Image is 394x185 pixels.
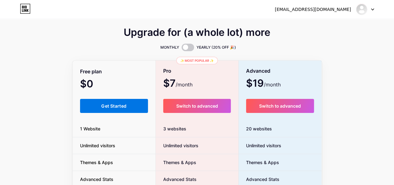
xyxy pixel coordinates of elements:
[73,125,108,132] span: 1 Website
[156,142,198,149] span: Unlimited visitors
[124,29,270,36] span: Upgrade for (a whole lot) more
[73,142,123,149] span: Unlimited visitors
[73,176,121,183] span: Advanced Stats
[197,44,236,51] span: YEARLY (20% OFF 🎉)
[80,80,110,89] span: $0
[73,159,121,166] span: Themes & Apps
[156,176,197,183] span: Advanced Stats
[239,120,322,137] div: 20 websites
[156,159,196,166] span: Themes & Apps
[275,6,351,13] div: [EMAIL_ADDRESS][DOMAIN_NAME]
[176,103,218,109] span: Switch to advanced
[101,103,126,109] span: Get Started
[163,99,231,113] button: Switch to advanced
[246,99,314,113] button: Switch to advanced
[246,80,281,88] span: $19
[176,81,192,88] span: /month
[239,159,279,166] span: Themes & Apps
[163,66,171,76] span: Pro
[259,103,301,109] span: Switch to advanced
[156,120,238,137] div: 3 websites
[246,66,270,76] span: Advanced
[176,57,218,64] div: ✨ Most popular ✨
[239,142,281,149] span: Unlimited visitors
[264,81,281,88] span: /month
[163,80,192,88] span: $7
[80,99,148,113] button: Get Started
[239,176,279,183] span: Advanced Stats
[356,3,368,15] img: drfranklyn
[80,66,102,77] span: Free plan
[160,44,179,51] span: MONTHLY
